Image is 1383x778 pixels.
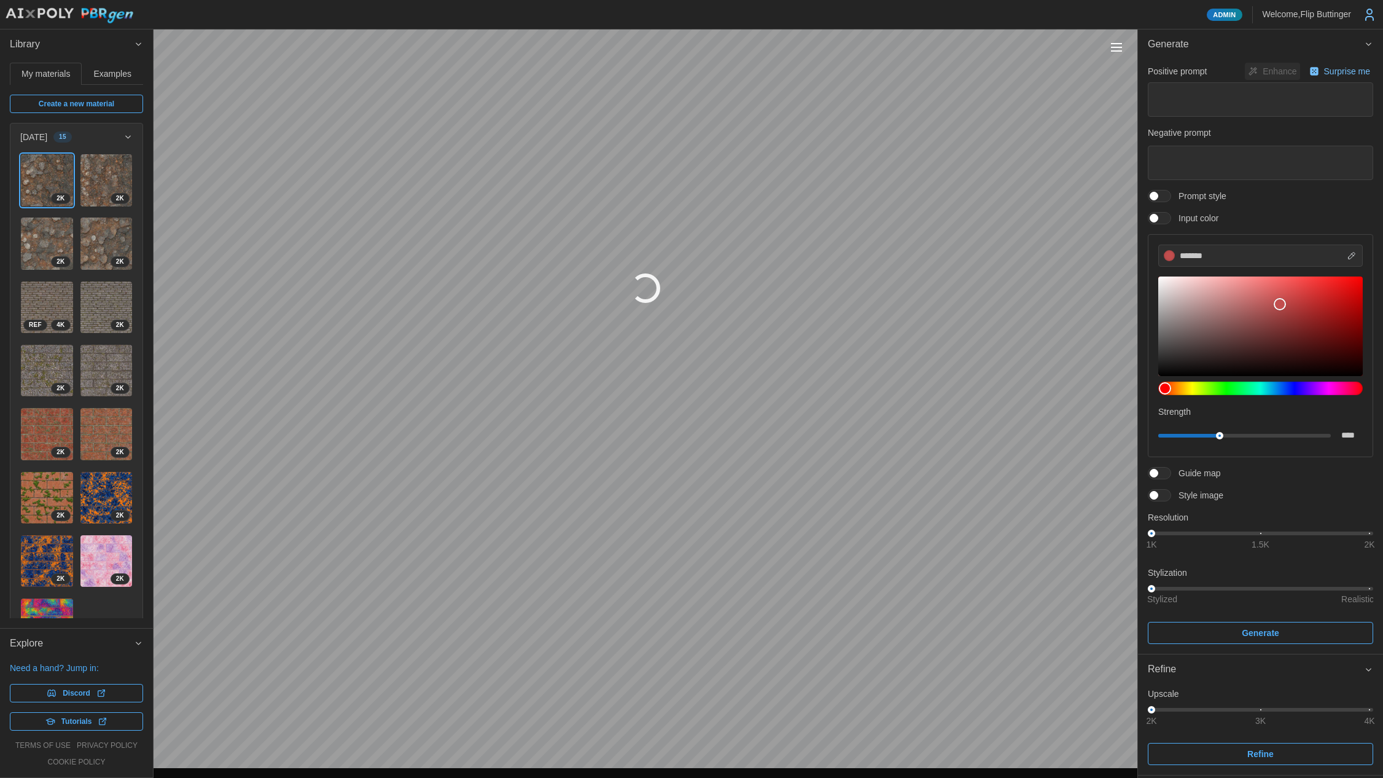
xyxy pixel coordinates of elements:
[61,713,92,730] span: Tutorials
[20,471,74,525] a: 74MnxvqmIczt28OMo5Kz2K
[116,511,124,521] span: 2 K
[116,574,124,584] span: 2 K
[10,29,134,60] span: Library
[116,447,124,457] span: 2 K
[80,345,133,397] img: GXYkRxGCJamNKwJuEzf3
[1138,60,1383,654] div: Generate
[1245,63,1299,80] button: Enhance
[80,218,133,270] img: SKSvFLaMJ4qYszvDo4FB
[56,257,64,267] span: 2 K
[56,511,64,521] span: 2 K
[116,257,124,267] span: 2 K
[1138,654,1383,685] button: Refine
[80,471,133,525] a: BUiCP8g5HQTSgQPFiFzF2K
[56,194,64,203] span: 2 K
[56,574,64,584] span: 2 K
[80,281,133,334] a: SkgiSs1NBZnuqkTYGuVx2K
[1306,63,1373,80] button: Surprise me
[1171,489,1223,501] span: Style image
[10,151,142,665] div: [DATE]15
[10,124,142,151] button: [DATE]15
[1171,190,1226,202] span: Prompt style
[1247,744,1274,764] span: Refine
[1324,65,1373,77] p: Surprise me
[10,712,143,731] a: Tutorials
[77,741,138,751] a: privacy policy
[80,407,133,461] a: JHpwSVbd6alg8efutMAn2K
[21,281,73,334] img: PJl18VCmPW5gk18PN1r7
[21,154,73,206] img: sFfqxcK2wfiKKdghNCCW
[1148,743,1373,765] button: Refine
[1171,467,1220,479] span: Guide map
[80,408,133,460] img: JHpwSVbd6alg8efutMAn
[63,685,90,702] span: Discord
[56,383,64,393] span: 2 K
[20,131,47,143] p: [DATE]
[80,281,133,334] img: SkgiSs1NBZnuqkTYGuVx
[1148,688,1373,700] p: Upscale
[20,154,74,207] a: sFfqxcK2wfiKKdghNCCW2K
[21,472,73,524] img: 74MnxvqmIczt28OMo5Kz
[20,344,74,398] a: WdWzbxoYLO9ZjWnGB3152K
[1148,511,1373,524] p: Resolution
[80,217,133,270] a: SKSvFLaMJ4qYszvDo4FB2K
[1148,622,1373,644] button: Generate
[1213,9,1236,20] span: Admin
[39,95,114,112] span: Create a new material
[1158,406,1363,418] p: Strength
[15,741,71,751] a: terms of use
[21,535,73,587] img: jlzkNosQrXDpVZJH7m8k
[1148,567,1373,579] p: Stylization
[1148,29,1364,60] span: Generate
[21,218,73,270] img: 8zLrBmwsgWXJusTzIhZT
[21,69,70,78] span: My materials
[116,320,124,330] span: 2 K
[29,320,42,330] span: REF
[1263,65,1299,77] p: Enhance
[1148,662,1364,677] div: Refine
[1138,685,1383,775] div: Refine
[80,535,133,588] a: nsIOvP17FzC2LcLY7xb22K
[1148,65,1207,77] p: Positive prompt
[1263,8,1351,20] p: Welcome, Flip Buttinger
[116,383,124,393] span: 2 K
[21,345,73,397] img: WdWzbxoYLO9ZjWnGB315
[20,407,74,461] a: GQeyGgplEudZ80yeqFRK2K
[1171,212,1218,224] span: Input color
[1138,29,1383,60] button: Generate
[1242,623,1279,643] span: Generate
[1148,127,1373,139] p: Negative prompt
[116,194,124,203] span: 2 K
[10,684,143,702] a: Discord
[80,472,133,524] img: BUiCP8g5HQTSgQPFiFzF
[80,344,133,398] a: GXYkRxGCJamNKwJuEzf32K
[47,757,105,768] a: cookie policy
[56,320,64,330] span: 4 K
[21,599,73,651] img: 9sAUa0zFmq5MueRMJKck
[80,154,133,207] a: 7bI0pb3hV9tRMCPAYq2k2K
[94,69,131,78] span: Examples
[21,408,73,460] img: GQeyGgplEudZ80yeqFRK
[80,535,133,587] img: nsIOvP17FzC2LcLY7xb2
[20,598,74,651] a: 9sAUa0zFmq5MueRMJKck2K
[5,7,134,24] img: AIxPoly PBRgen
[59,132,66,142] span: 15
[10,629,134,659] span: Explore
[20,217,74,270] a: 8zLrBmwsgWXJusTzIhZT2K
[20,535,74,588] a: jlzkNosQrXDpVZJH7m8k2K
[10,662,143,674] p: Need a hand? Jump in:
[56,447,64,457] span: 2 K
[10,95,143,113] a: Create a new material
[20,281,74,334] a: PJl18VCmPW5gk18PN1r74KREF
[1108,39,1125,56] button: Toggle viewport controls
[80,154,133,206] img: 7bI0pb3hV9tRMCPAYq2k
